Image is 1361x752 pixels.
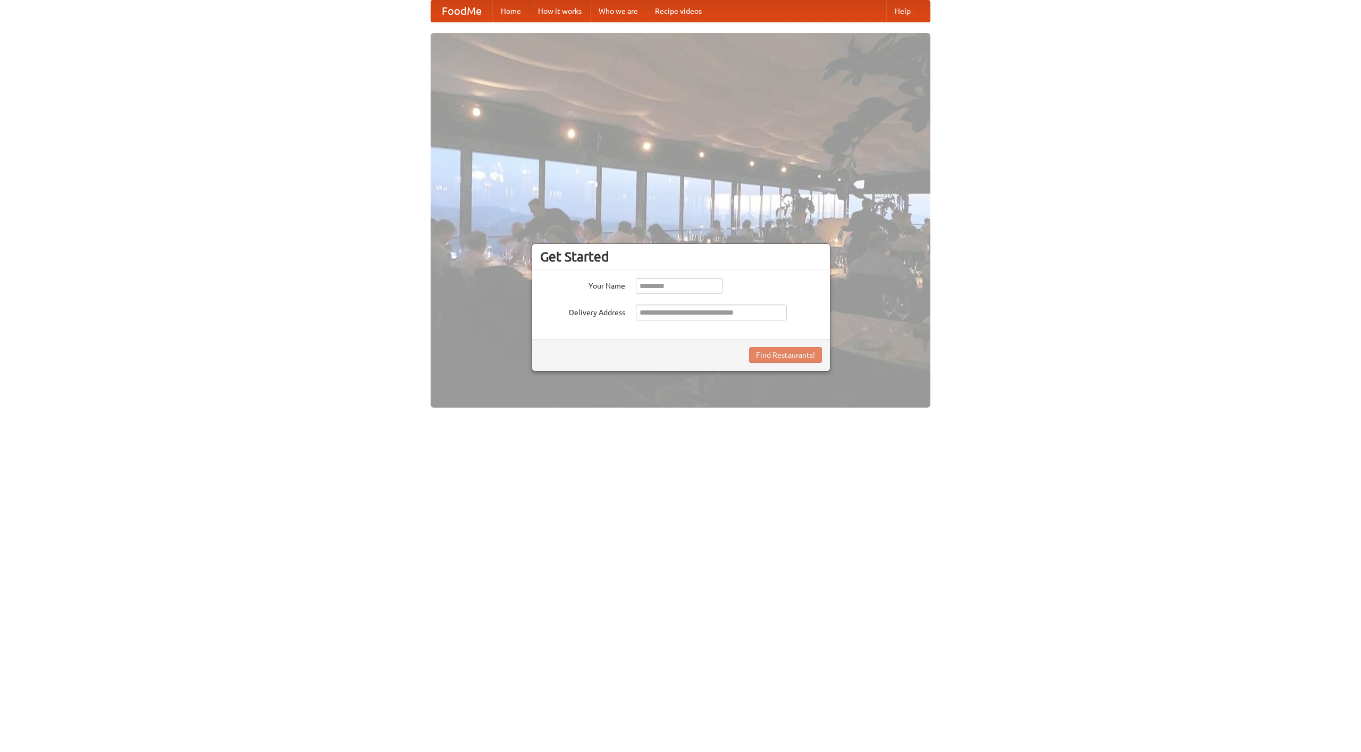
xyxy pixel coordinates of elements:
h3: Get Started [540,249,822,265]
a: Recipe videos [646,1,710,22]
a: Home [492,1,530,22]
label: Delivery Address [540,305,625,318]
a: How it works [530,1,590,22]
a: Who we are [590,1,646,22]
label: Your Name [540,278,625,291]
a: FoodMe [431,1,492,22]
a: Help [886,1,919,22]
button: Find Restaurants! [749,347,822,363]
